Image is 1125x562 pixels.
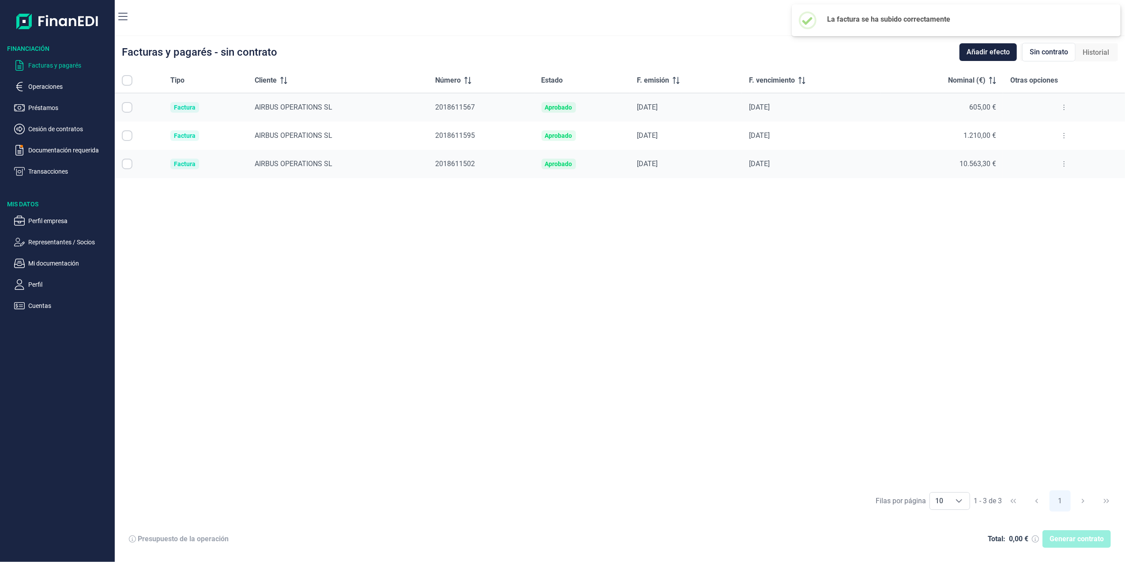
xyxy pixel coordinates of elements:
[542,75,563,86] span: Estado
[14,60,111,71] button: Facturas y pagarés
[1022,43,1076,61] div: Sin contrato
[948,493,970,509] div: Choose
[974,497,1002,505] span: 1 - 3 de 3
[1050,490,1071,512] button: Page 1
[28,279,111,290] p: Perfil
[930,493,948,509] span: 10
[1009,535,1028,543] div: 0,00 €
[1096,490,1117,512] button: Last Page
[637,75,669,86] span: F. emisión
[1076,44,1116,61] div: Historial
[1003,490,1024,512] button: First Page
[28,60,111,71] p: Facturas y pagarés
[988,535,1005,543] div: Total:
[14,145,111,156] button: Documentación requerida
[28,258,111,269] p: Mi documentación
[14,258,111,269] button: Mi documentación
[948,75,986,86] span: Nominal (€)
[122,47,277,57] div: Facturas y pagarés - sin contrato
[122,102,132,113] div: Row Selected null
[14,279,111,290] button: Perfil
[545,160,572,167] div: Aprobado
[749,103,874,112] div: [DATE]
[122,75,132,86] div: All items unselected
[14,124,111,134] button: Cesión de contratos
[749,131,874,140] div: [DATE]
[28,300,111,311] p: Cuentas
[876,496,926,506] div: Filas por página
[14,237,111,247] button: Representantes / Socios
[545,104,572,111] div: Aprobado
[637,159,735,168] div: [DATE]
[967,47,1010,57] span: Añadir efecto
[255,131,332,140] span: AIRBUS OPERATIONS SL
[170,75,184,86] span: Tipo
[959,159,996,168] span: 10.563,30 €
[1030,47,1068,57] span: Sin contrato
[28,237,111,247] p: Representantes / Socios
[1083,47,1109,58] span: Historial
[435,103,475,111] span: 2018611567
[255,75,277,86] span: Cliente
[14,81,111,92] button: Operaciones
[14,103,111,113] button: Préstamos
[14,300,111,311] button: Cuentas
[174,132,196,139] div: Factura
[827,15,1106,23] h2: La factura se ha subido correctamente
[1010,75,1058,86] span: Otras opciones
[28,81,111,92] p: Operaciones
[174,104,196,111] div: Factura
[122,130,132,141] div: Row Selected null
[637,103,735,112] div: [DATE]
[255,159,332,168] span: AIRBUS OPERATIONS SL
[255,103,332,111] span: AIRBUS OPERATIONS SL
[545,132,572,139] div: Aprobado
[16,7,99,35] img: Logo de aplicación
[138,535,229,543] div: Presupuesto de la operación
[963,131,996,140] span: 1.210,00 €
[637,131,735,140] div: [DATE]
[435,159,475,168] span: 2018611502
[749,159,874,168] div: [DATE]
[435,75,461,86] span: Número
[1026,490,1047,512] button: Previous Page
[28,166,111,177] p: Transacciones
[28,216,111,226] p: Perfil empresa
[28,124,111,134] p: Cesión de contratos
[969,103,996,111] span: 605,00 €
[122,159,132,169] div: Row Selected null
[14,216,111,226] button: Perfil empresa
[1072,490,1094,512] button: Next Page
[435,131,475,140] span: 2018611595
[28,145,111,156] p: Documentación requerida
[28,103,111,113] p: Préstamos
[749,75,795,86] span: F. vencimiento
[14,166,111,177] button: Transacciones
[174,160,196,167] div: Factura
[959,43,1017,61] button: Añadir efecto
